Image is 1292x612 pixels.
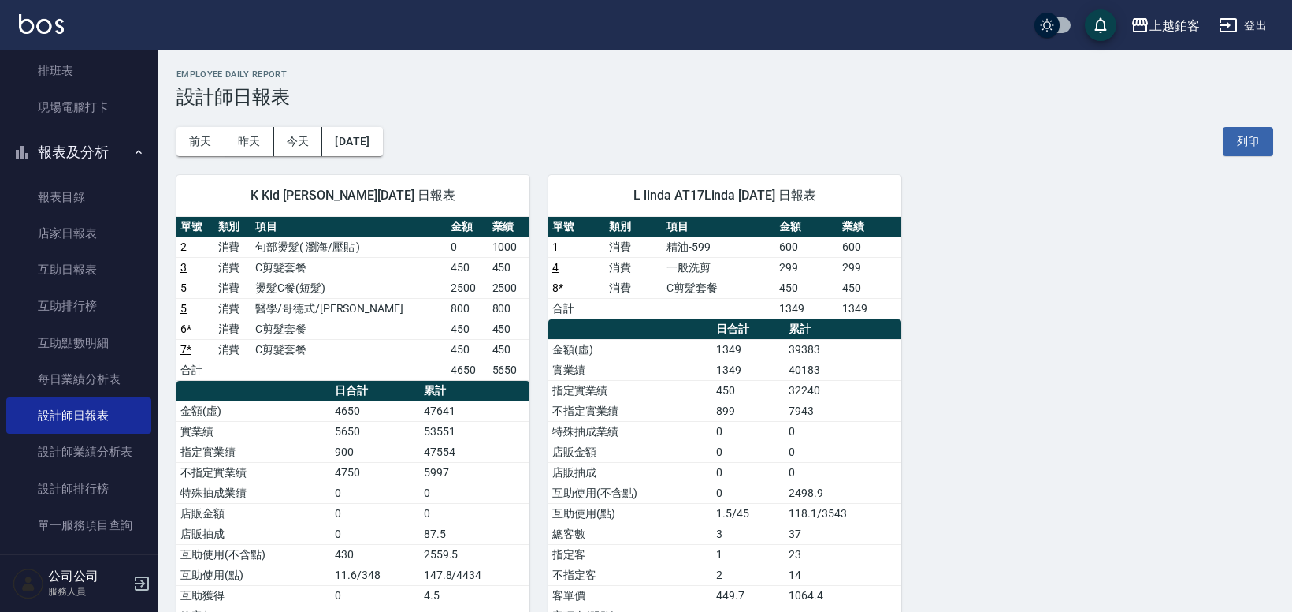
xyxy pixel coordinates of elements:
td: 消費 [605,237,663,257]
td: 450 [838,278,901,298]
td: 互助使用(點) [176,565,331,585]
td: 600 [838,237,901,257]
td: 0 [712,442,785,462]
td: 14 [785,565,901,585]
td: 特殊抽成業績 [176,483,331,503]
td: 899 [712,401,785,421]
td: 800 [488,298,529,319]
a: 3 [180,261,187,274]
th: 項目 [663,217,775,237]
td: 不指定實業績 [176,462,331,483]
td: 消費 [605,257,663,278]
button: 前天 [176,127,225,156]
a: 單一服務項目查詢 [6,507,151,543]
a: 現場電腦打卡 [6,89,151,125]
td: 4750 [331,462,420,483]
td: 450 [712,380,785,401]
td: 互助使用(點) [548,503,712,524]
td: 消費 [214,257,252,278]
td: C剪髮套餐 [251,319,447,339]
td: 互助使用(不含點) [548,483,712,503]
button: 上越鉑客 [1124,9,1206,42]
a: 報表目錄 [6,179,151,215]
td: 900 [331,442,420,462]
th: 日合計 [712,319,785,340]
th: 日合計 [331,381,420,401]
td: 32240 [785,380,901,401]
th: 金額 [447,217,488,237]
td: 450 [488,257,529,278]
td: 0 [331,524,420,544]
td: 1 [712,544,785,565]
td: 0 [447,237,488,257]
td: 消費 [214,298,252,319]
td: 金額(虛) [548,339,712,360]
td: 消費 [214,237,252,257]
td: 精油-599 [663,237,775,257]
td: 47554 [420,442,529,462]
td: 39383 [785,339,901,360]
a: 5 [180,282,187,294]
td: 消費 [214,339,252,360]
td: 430 [331,544,420,565]
td: 2 [712,565,785,585]
a: 1 [552,241,559,253]
td: 450 [447,319,488,339]
td: 實業績 [176,421,331,442]
button: 今天 [274,127,323,156]
td: 1.5/45 [712,503,785,524]
button: 報表及分析 [6,132,151,173]
button: save [1085,9,1116,41]
td: 2500 [488,278,529,298]
td: 合計 [176,360,214,380]
td: 3 [712,524,785,544]
td: 450 [488,339,529,360]
td: 0 [331,503,420,524]
a: 2 [180,241,187,253]
td: 4650 [447,360,488,380]
td: 2559.5 [420,544,529,565]
a: 店家日報表 [6,215,151,252]
td: 37 [785,524,901,544]
span: K Kid [PERSON_NAME][DATE] 日報表 [195,188,510,203]
td: 1349 [838,298,901,319]
th: 業績 [838,217,901,237]
td: 87.5 [420,524,529,544]
td: 消費 [214,319,252,339]
a: 4 [552,261,559,274]
td: 指定客 [548,544,712,565]
td: C剪髮套餐 [251,339,447,360]
a: 設計師排行榜 [6,471,151,507]
a: 排班表 [6,53,151,89]
td: 店販抽成 [176,524,331,544]
td: 5997 [420,462,529,483]
p: 服務人員 [48,584,128,599]
td: 客單價 [548,585,712,606]
td: 燙髮C餐(短髮) [251,278,447,298]
th: 累計 [785,319,901,340]
td: 450 [488,319,529,339]
th: 單號 [176,217,214,237]
td: 店販抽成 [548,462,712,483]
td: 0 [331,483,420,503]
td: 800 [447,298,488,319]
button: 列印 [1223,127,1273,156]
td: 互助獲得 [176,585,331,606]
a: 5 [180,302,187,315]
button: 登出 [1212,11,1273,40]
td: 5650 [331,421,420,442]
h5: 公司公司 [48,569,128,584]
td: 1349 [712,339,785,360]
td: 2500 [447,278,488,298]
th: 累計 [420,381,529,401]
td: 11.6/348 [331,565,420,585]
table: a dense table [176,217,529,381]
td: 449.7 [712,585,785,606]
img: Logo [19,14,64,34]
td: 1349 [775,298,838,319]
td: 合計 [548,298,606,319]
h2: Employee Daily Report [176,69,1273,80]
td: 4650 [331,401,420,421]
td: 實業績 [548,360,712,380]
td: 118.1/3543 [785,503,901,524]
